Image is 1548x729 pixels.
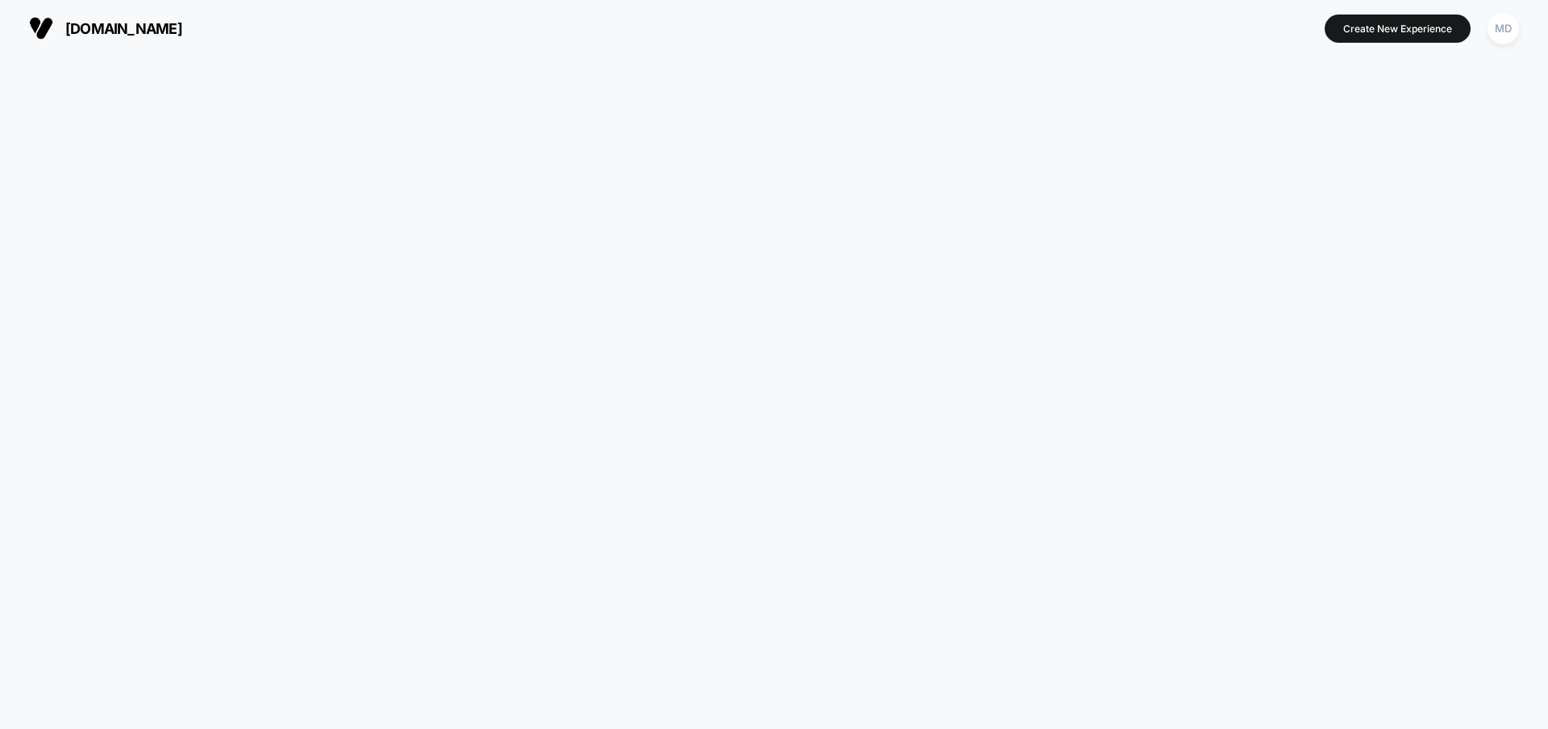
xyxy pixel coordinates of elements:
button: Create New Experience [1325,15,1471,43]
button: MD [1483,12,1524,45]
div: MD [1488,13,1519,44]
button: [DOMAIN_NAME] [24,15,187,41]
span: [DOMAIN_NAME] [65,20,182,37]
img: Visually logo [29,16,53,40]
